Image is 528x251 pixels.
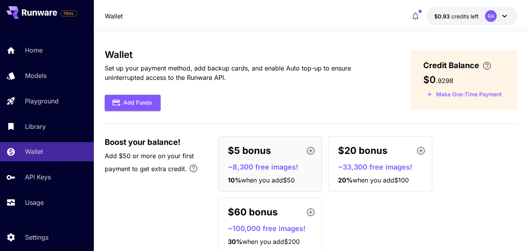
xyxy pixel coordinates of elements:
[25,147,43,156] p: Wallet
[105,152,194,173] span: Add $50 or more on your first payment to get extra credit.
[105,63,386,82] p: Set up your payment method, add backup cards, and enable Auto top-up to ensure uninterrupted acce...
[25,198,44,207] p: Usage
[61,11,77,16] span: TRIAL
[338,162,429,172] p: ~33,300 free images!
[338,144,387,158] p: $20 bonus
[423,74,436,85] span: $0
[228,176,241,184] span: 10 %
[105,11,123,21] a: Wallet
[25,172,51,182] p: API Keys
[242,238,300,246] span: when you add $200
[60,9,77,18] span: Add your payment card to enable full platform functionality.
[228,205,277,219] p: $60 bonus
[105,136,181,148] span: Boost your balance!
[25,96,59,106] p: Playground
[338,176,353,184] span: 20 %
[25,71,47,80] p: Models
[186,161,201,176] button: Bonus applies only to your first payment, up to 30% on the first $1,000.
[423,60,479,71] span: Credit Balance
[25,122,46,131] p: Library
[25,45,43,55] p: Home
[479,61,495,70] button: Enter your card details and choose an Auto top-up amount to avoid service interruptions. We'll au...
[434,12,479,20] div: $0.9298
[451,13,479,20] span: credits left
[228,238,242,246] span: 30 %
[434,13,451,20] span: $0.93
[105,49,386,60] h3: Wallet
[228,223,319,234] p: ~100,000 free images!
[485,10,497,22] div: RA
[353,176,409,184] span: when you add $100
[241,176,295,184] span: when you add $50
[105,11,123,21] nav: breadcrumb
[228,162,319,172] p: ~8,300 free images!
[25,233,48,242] p: Settings
[423,88,505,101] button: Make a one-time, non-recurring payment
[105,95,161,111] button: Add Funds
[436,77,453,85] span: . 9298
[228,144,271,158] p: $5 bonus
[426,7,517,25] button: $0.9298RA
